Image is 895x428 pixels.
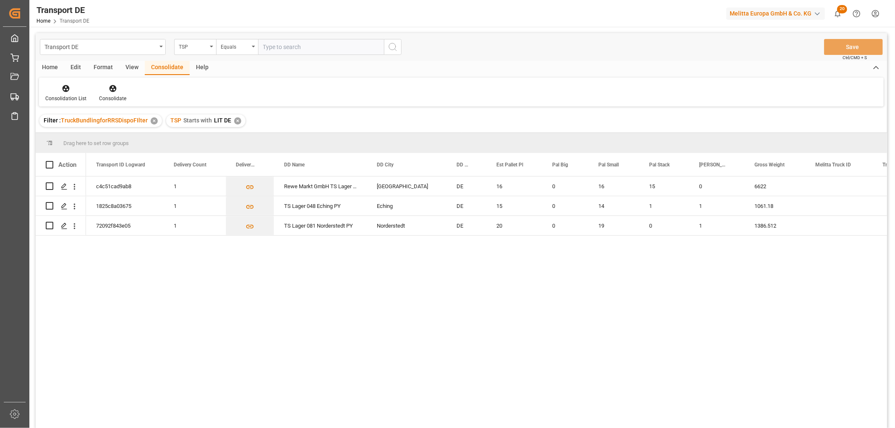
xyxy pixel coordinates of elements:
[58,161,76,169] div: Action
[37,18,50,24] a: Home
[689,176,744,196] div: 0
[639,196,689,215] div: 1
[236,162,256,168] span: Delivery List
[37,4,89,16] div: Transport DE
[151,117,158,125] div: ✕
[170,117,181,124] span: TSP
[542,196,588,215] div: 0
[588,196,639,215] div: 14
[699,162,727,168] span: [PERSON_NAME]
[367,196,446,215] div: Eching
[726,5,828,21] button: Melitta Europa GmbH & Co. KG
[744,216,805,235] div: 1386.512
[183,117,212,124] span: Starts with
[164,176,226,196] div: 1
[284,162,305,168] span: DD Name
[216,39,258,55] button: open menu
[588,176,639,196] div: 16
[726,8,825,20] div: Melitta Europa GmbH & Co. KG
[99,95,126,102] div: Consolidate
[588,216,639,235] div: 19
[744,176,805,196] div: 6622
[837,5,847,13] span: 20
[598,162,619,168] span: Pal Small
[815,162,851,168] span: Melitta Truck ID
[496,162,523,168] span: Est Pallet Pl
[164,196,226,215] div: 1
[824,39,883,55] button: Save
[384,39,402,55] button: search button
[843,54,867,61] span: Ctrl/CMD + S
[44,117,61,124] span: Filter :
[87,61,119,75] div: Format
[486,176,542,196] div: 16
[542,216,588,235] div: 0
[61,117,148,124] span: TruckBundlingforRRSDispoFIlter
[36,196,86,216] div: Press SPACE to select this row.
[486,216,542,235] div: 20
[828,4,847,23] button: show 20 new notifications
[689,216,744,235] div: 1
[96,162,145,168] span: Transport ID Logward
[274,196,367,215] div: TS Lager 048 Eching PY
[190,61,215,75] div: Help
[446,196,486,215] div: DE
[40,39,166,55] button: open menu
[754,162,785,168] span: Gross Weight
[234,117,241,125] div: ✕
[258,39,384,55] input: Type to search
[274,216,367,235] div: TS Lager 081 Norderstedt PY
[486,196,542,215] div: 15
[221,41,249,51] div: Equals
[446,216,486,235] div: DE
[367,216,446,235] div: Norderstedt
[44,41,157,52] div: Transport DE
[119,61,145,75] div: View
[847,4,866,23] button: Help Center
[367,176,446,196] div: [GEOGRAPHIC_DATA]
[552,162,568,168] span: Pal Big
[86,176,164,196] div: c4c51cad9ab8
[377,162,394,168] span: DD City
[744,196,805,215] div: 1061.18
[145,61,190,75] div: Consolidate
[174,39,216,55] button: open menu
[86,196,164,215] div: 1825c8a03675
[274,176,367,196] div: Rewe Markt GmbH TS Lager 510
[45,95,86,102] div: Consolidation List
[174,162,206,168] span: Delivery Count
[639,176,689,196] div: 15
[457,162,469,168] span: DD Country
[214,117,231,124] span: LIT DE
[164,216,226,235] div: 1
[36,61,64,75] div: Home
[179,41,207,51] div: TSP
[639,216,689,235] div: 0
[689,196,744,215] div: 1
[64,61,87,75] div: Edit
[446,176,486,196] div: DE
[86,216,164,235] div: 72092f843e05
[649,162,670,168] span: Pal Stack
[36,176,86,196] div: Press SPACE to select this row.
[63,140,129,146] span: Drag here to set row groups
[36,216,86,236] div: Press SPACE to select this row.
[542,176,588,196] div: 0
